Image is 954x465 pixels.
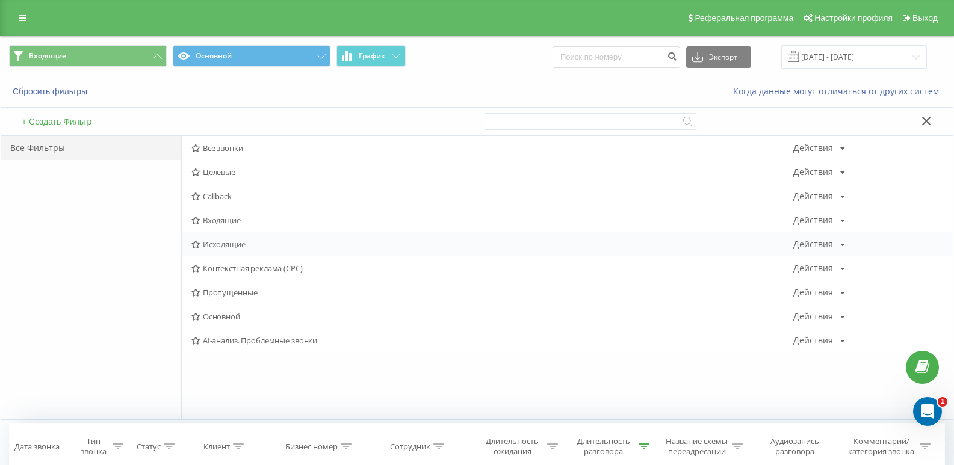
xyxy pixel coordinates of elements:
div: Все Фильтры [1,136,181,160]
span: AI-анализ. Проблемные звонки [191,336,793,345]
button: График [336,45,406,67]
div: Действия [793,336,833,345]
div: Сотрудник [390,442,430,452]
span: Реферальная программа [695,13,793,23]
div: Статус [137,442,161,452]
div: Действия [793,264,833,273]
button: Сбросить фильтры [9,86,93,97]
div: Дата звонка [14,442,60,452]
span: Входящие [29,51,66,61]
span: Исходящие [191,240,793,248]
span: Настройки профиля [814,13,893,23]
div: Название схемы переадресации [664,436,729,457]
div: Действия [793,168,833,176]
span: Выход [912,13,938,23]
div: Действия [793,288,833,297]
span: 1 [938,397,947,407]
div: Действия [793,216,833,224]
span: Пропущенные [191,288,793,297]
div: Действия [793,312,833,321]
iframe: Intercom live chat [913,397,942,426]
span: Основной [191,312,793,321]
input: Поиск по номеру [553,46,680,68]
div: Длительность ожидания [480,436,544,457]
div: Бизнес номер [285,442,338,452]
a: Когда данные могут отличаться от других систем [733,85,945,97]
div: Клиент [203,442,230,452]
button: Основной [173,45,330,67]
div: Тип звонка [78,436,109,457]
span: Все звонки [191,144,793,152]
button: Входящие [9,45,167,67]
span: Входящие [191,216,793,224]
div: Комментарий/категория звонка [846,436,917,457]
div: Действия [793,192,833,200]
span: Callback [191,192,793,200]
div: Действия [793,240,833,248]
span: Контекстная реклама (CPC) [191,264,793,273]
span: График [359,52,385,60]
button: + Создать Фильтр [18,116,95,127]
div: Действия [793,144,833,152]
span: Целевые [191,168,793,176]
button: Закрыть [918,115,935,128]
button: Экспорт [686,46,751,68]
div: Аудиозапись разговора [758,436,832,457]
div: Длительность разговора [572,436,636,457]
